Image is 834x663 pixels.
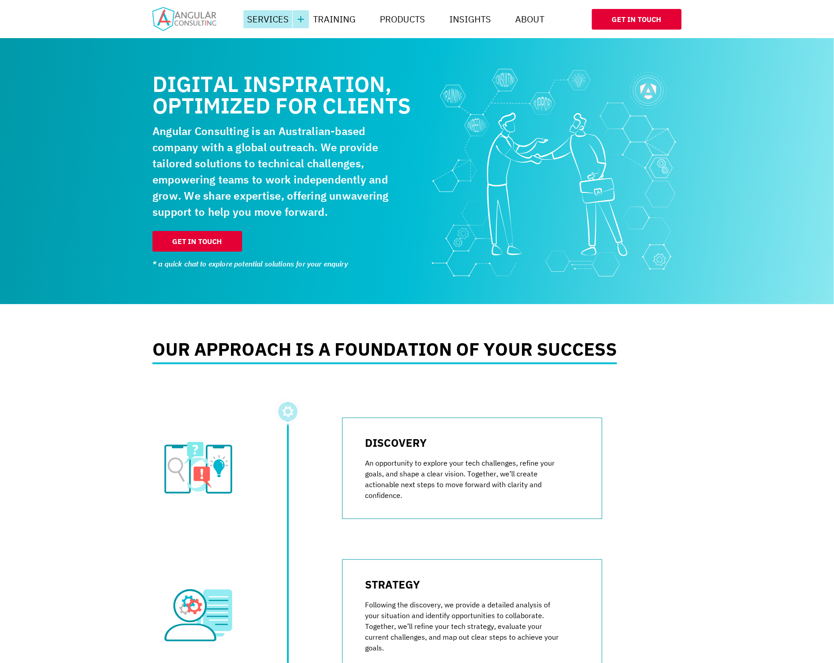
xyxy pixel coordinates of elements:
a: Services [243,10,292,28]
p: Following the discovery, we provide a detailed analysis of your situation and identify opportunit... [365,599,566,653]
small: * a quick chat to explore potential solutions for your enquiry [152,258,413,269]
a: Insights [446,10,495,28]
h3: Discovery [365,436,566,450]
a: Training [309,10,359,28]
p: Angular Consulting is an Australian-based company with a global outreach. We provide tailored sol... [152,123,413,220]
h2: Our approach is a foundation of your success [152,340,617,364]
a: Get In Touch [592,9,682,30]
a: Get In Touch [152,231,242,252]
h3: Strategy [365,578,566,592]
p: An opportunity to explore your tech challenges, refine your goals, and shape a clear vision. Toge... [365,458,566,501]
button: More [293,10,309,28]
img: Home [152,7,216,31]
h1: Digital inspiration, optimized for clients [152,73,413,116]
a: Products [376,10,429,28]
a: About [512,10,548,28]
